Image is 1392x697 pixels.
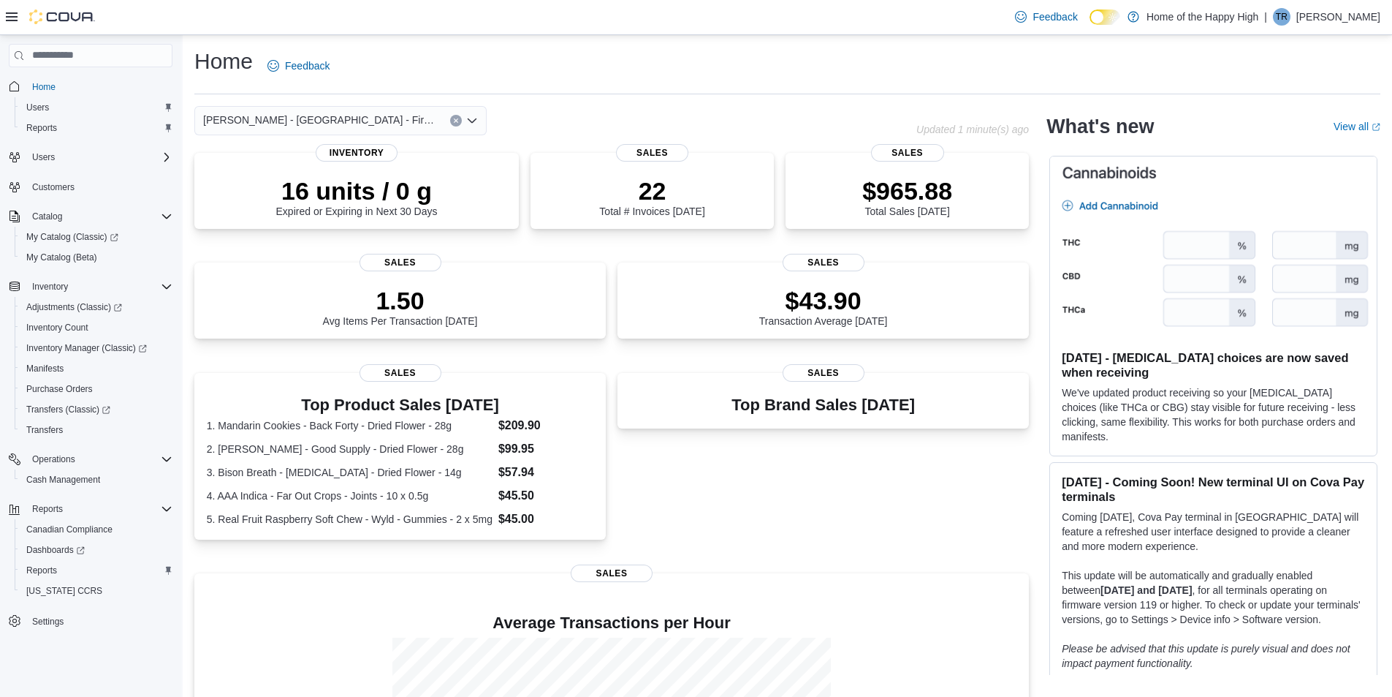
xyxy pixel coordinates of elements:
dt: 3. Bison Breath - [MEDICAL_DATA] - Dried Flower - 14g [207,465,492,480]
span: Reports [20,119,172,137]
a: Users [20,99,55,116]
div: Total Sales [DATE] [862,176,952,217]
button: [US_STATE] CCRS [15,581,178,601]
p: Updated 1 minute(s) ago [916,124,1029,135]
span: Sales [616,144,689,162]
span: Inventory [32,281,68,293]
button: Canadian Compliance [15,519,178,540]
em: Please be advised that this update is purely visual and does not impact payment functionality. [1062,643,1350,669]
a: Settings [26,613,69,630]
span: Canadian Compliance [26,524,113,535]
button: Users [26,148,61,166]
a: Reports [20,119,63,137]
button: Manifests [15,358,178,379]
span: Adjustments (Classic) [20,298,172,316]
span: Purchase Orders [20,380,172,398]
h3: [DATE] - Coming Soon! New terminal UI on Cova Pay terminals [1062,475,1365,504]
h1: Home [194,47,253,76]
dd: $57.94 [498,464,593,481]
span: My Catalog (Beta) [26,252,97,263]
p: $965.88 [862,176,952,206]
nav: Complex example [9,70,172,670]
span: [PERSON_NAME] - [GEOGRAPHIC_DATA] - Fire & Flower [203,111,436,129]
button: Purchase Orders [15,379,178,399]
span: Customers [26,178,172,196]
span: Settings [32,616,64,628]
a: Transfers (Classic) [15,399,178,420]
dd: $45.50 [498,487,593,505]
span: Operations [32,453,75,465]
dt: 5. Real Fruit Raspberry Soft Chew - Wyld - Gummies - 2 x 5mg [207,512,492,527]
span: Sales [871,144,944,162]
h3: Top Product Sales [DATE] [207,396,594,414]
a: Purchase Orders [20,380,99,398]
button: Reports [3,499,178,519]
svg: External link [1372,123,1380,132]
div: Transaction Average [DATE] [759,286,888,327]
span: Manifests [26,363,64,374]
span: Users [26,102,49,113]
a: Canadian Compliance [20,521,118,538]
span: Washington CCRS [20,582,172,600]
span: Inventory Manager (Classic) [20,339,172,357]
dd: $99.95 [498,440,593,458]
p: | [1264,8,1267,26]
a: [US_STATE] CCRS [20,582,108,600]
a: Adjustments (Classic) [15,297,178,317]
a: My Catalog (Beta) [20,249,103,266]
a: Inventory Count [20,319,94,336]
a: Dashboards [15,540,178,560]
p: 1.50 [323,286,478,315]
span: Catalog [26,208,172,225]
button: Operations [3,449,178,470]
p: [PERSON_NAME] [1296,8,1380,26]
button: Home [3,76,178,97]
span: Users [26,148,172,166]
div: Tayler Ross [1273,8,1290,26]
p: We've updated product receiving so your [MEDICAL_DATA] choices (like THCa or CBG) stay visible fo... [1062,385,1365,444]
button: Clear input [450,115,462,127]
button: Operations [26,451,81,468]
span: Inventory Count [20,319,172,336]
p: Coming [DATE], Cova Pay terminal in [GEOGRAPHIC_DATA] will feature a refreshed user interface des... [1062,510,1365,554]
span: Catalog [32,211,62,222]
span: Transfers (Classic) [20,401,172,418]
button: Inventory [3,276,178,297]
span: Sales [783,364,864,382]
img: Cova [29,10,95,24]
p: 22 [599,176,704,206]
div: Total # Invoices [DATE] [599,176,704,217]
span: Dark Mode [1089,25,1090,26]
a: Reports [20,562,63,579]
span: Adjustments (Classic) [26,301,122,313]
button: Transfers [15,420,178,440]
span: Transfers [26,424,63,436]
span: Sales [360,254,441,271]
span: Users [20,99,172,116]
span: Dashboards [26,544,85,556]
a: Transfers [20,421,69,439]
span: Reports [26,500,172,518]
dt: 2. [PERSON_NAME] - Good Supply - Dried Flower - 28g [207,442,492,456]
button: My Catalog (Beta) [15,247,178,268]
span: My Catalog (Classic) [20,228,172,246]
button: Inventory Count [15,317,178,338]
a: Home [26,78,61,96]
a: Feedback [262,51,335,80]
span: Feedback [285,59,330,73]
span: Purchase Orders [26,383,93,395]
span: Home [26,78,172,96]
h3: Top Brand Sales [DATE] [731,396,915,414]
span: Customers [32,181,75,193]
a: View allExternal link [1334,121,1380,132]
button: Open list of options [466,115,478,127]
a: Transfers (Classic) [20,401,116,418]
span: Inventory [26,278,172,295]
span: Transfers [20,421,172,439]
button: Settings [3,610,178,631]
h3: [DATE] - [MEDICAL_DATA] choices are now saved when receiving [1062,350,1365,380]
span: [US_STATE] CCRS [26,585,102,597]
span: Feedback [1032,10,1077,24]
a: Adjustments (Classic) [20,298,128,316]
a: My Catalog (Classic) [20,228,124,246]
